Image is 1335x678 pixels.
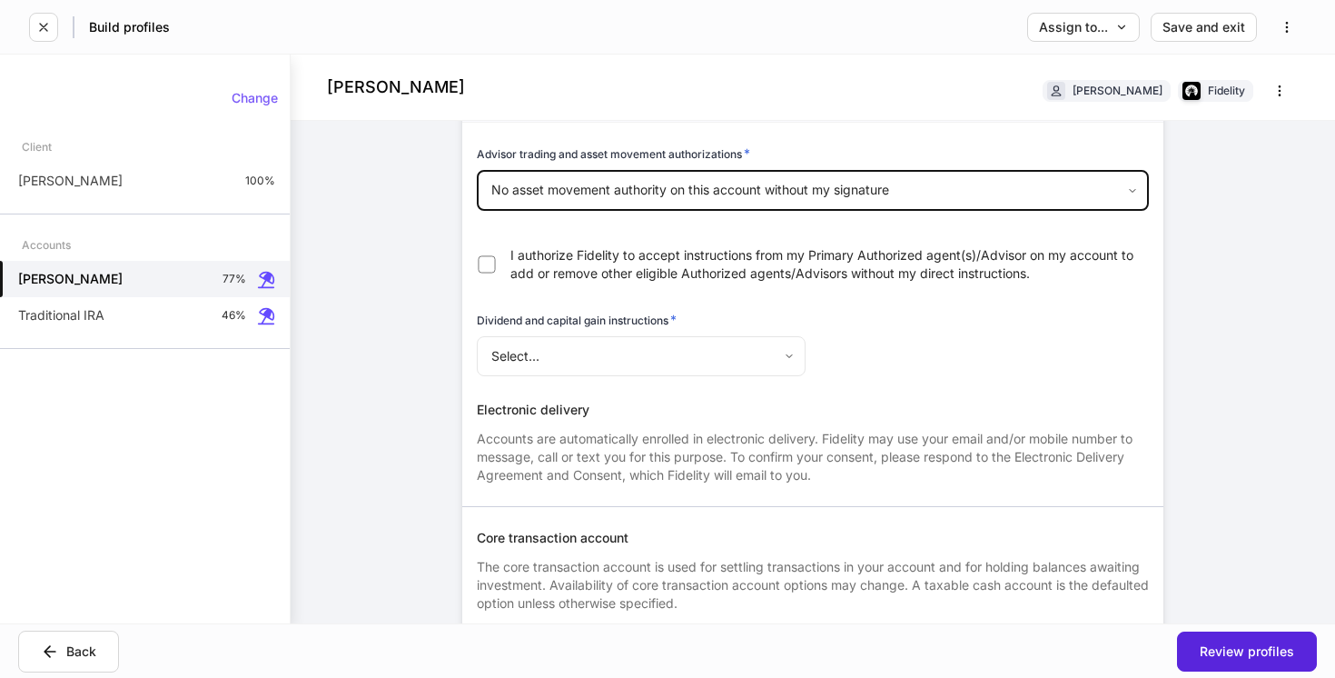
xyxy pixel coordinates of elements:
[477,431,1132,483] span: Accounts are automatically enrolled in electronic delivery. Fidelity may use your email and/or mo...
[1027,13,1140,42] button: Assign to...
[1039,21,1128,34] div: Assign to...
[18,306,104,324] p: Traditional IRA
[1073,82,1162,99] div: [PERSON_NAME]
[222,308,246,323] p: 46%
[477,401,1149,419] div: Electronic delivery
[1177,632,1317,672] button: Review profiles
[22,229,71,261] div: Accounts
[477,170,1148,210] div: No asset movement authority on this account without my signature
[18,172,123,190] p: [PERSON_NAME]
[41,643,96,661] div: Back
[89,18,170,36] h5: Build profiles
[1151,13,1257,42] button: Save and exit
[477,336,805,376] div: Select...
[327,76,465,98] h4: [PERSON_NAME]
[18,631,119,673] button: Back
[222,272,246,286] p: 77%
[1162,21,1245,34] div: Save and exit
[232,92,278,105] div: Change
[18,270,123,288] h5: [PERSON_NAME]
[220,84,290,113] button: Change
[22,131,52,163] div: Client
[477,311,677,329] h6: Dividend and capital gain instructions
[245,174,275,188] p: 100%
[477,559,1149,611] span: The core transaction account is used for settling transactions in your account and for holding ba...
[1208,82,1245,99] div: Fidelity
[1200,645,1294,658] div: Review profiles
[477,529,1149,547] div: Core transaction account
[477,145,750,163] h6: Advisor trading and asset movement authorizations
[510,246,1139,283] span: I authorize Fidelity to accept instructions from my Primary Authorized agent(s)/Advisor on my acc...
